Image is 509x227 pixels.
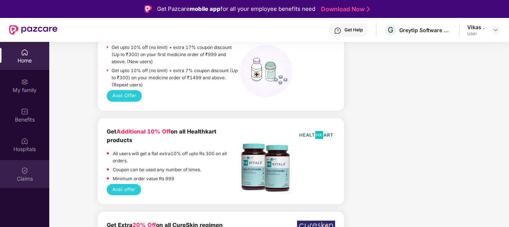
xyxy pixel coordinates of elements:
[107,184,141,195] button: Avail offer
[493,27,499,33] img: svg+xml;base64,PHN2ZyBpZD0iRHJvcGRvd24tMzJ4MzIiIHhtbG5zPSJodHRwOi8vd3d3LnczLm9yZy8yMDAwL3N2ZyIgd2...
[297,127,335,143] img: HealthKart-Logo-702x526.png
[367,5,370,13] img: Stroke
[112,44,240,65] p: Get upto 10% off (no limit) + extra 17% coupon discount (Up to ₹300) on your first medicine order...
[467,24,484,31] div: Vikas .
[388,25,393,34] span: G
[21,137,28,145] img: svg+xml;base64,PHN2ZyBpZD0iSG9zcGl0YWxzIiB4bWxucz0iaHR0cDovL3d3dy53My5vcmcvMjAwMC9zdmciIHdpZHRoPS...
[321,5,368,13] a: Download Now
[21,108,28,115] img: svg+xml;base64,PHN2ZyBpZD0iQmVuZWZpdHMiIHhtbG5zPSJodHRwOi8vd3d3LnczLm9yZy8yMDAwL3N2ZyIgd2lkdGg9Ij...
[112,67,240,88] p: Get upto 10% off (no limit) + extra 7% coupon discount (Up to ₹300) on your medicine order of ₹14...
[113,166,201,173] p: Coupon can be used any number of times.
[107,90,142,101] button: Avail Offer
[21,49,28,56] img: svg+xml;base64,PHN2ZyBpZD0iSG9tZSIgeG1sbnM9Imh0dHA6Ly93d3cudzMub3JnLzIwMDAvc3ZnIiB3aWR0aD0iMjAiIG...
[9,25,57,35] img: New Pazcare Logo
[399,27,452,34] div: Greytip Software Private Limited
[113,150,240,164] p: All users will get a flat extra10% off upto Rs 300 on all orders.
[21,167,28,174] img: svg+xml;base64,PHN2ZyBpZD0iQ2xhaW0iIHhtbG5zPSJodHRwOi8vd3d3LnczLm9yZy8yMDAwL3N2ZyIgd2lkdGg9IjIwIi...
[190,5,221,12] strong: mobile app
[144,5,152,13] img: Logo
[107,128,216,144] b: Get on all Healthkart products
[21,78,28,86] img: svg+xml;base64,PHN2ZyB3aWR0aD0iMjAiIGhlaWdodD0iMjAiIHZpZXdCb3g9IjAgMCAyMCAyMCIgZmlsbD0ibm9uZSIgeG...
[240,45,292,97] img: medicines%20(1).png
[467,31,484,37] div: User
[334,27,341,34] img: svg+xml;base64,PHN2ZyBpZD0iSGVscC0zMngzMiIgeG1sbnM9Imh0dHA6Ly93d3cudzMub3JnLzIwMDAvc3ZnIiB3aWR0aD...
[344,27,363,33] div: Get Help
[157,4,315,13] div: Get Pazcare for all your employee benefits need
[113,175,174,182] p: Minimum order value Rs 999
[240,142,292,194] img: Screenshot%202022-11-18%20at%2012.17.25%20PM.png
[116,128,171,135] span: Additional 10% Off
